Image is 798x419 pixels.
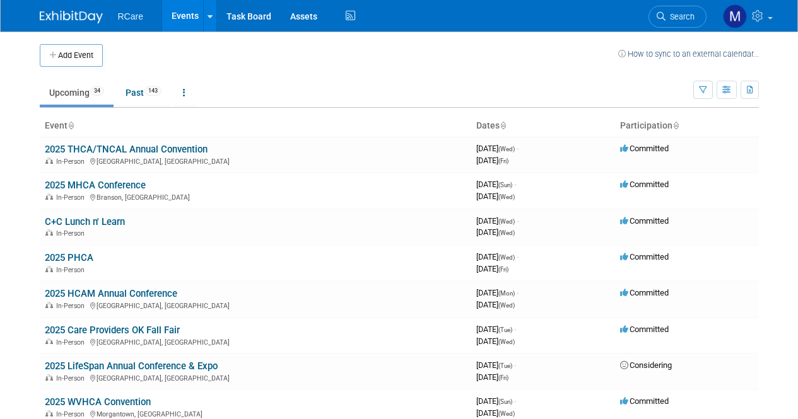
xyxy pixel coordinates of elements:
[45,338,53,345] img: In-Person Event
[498,362,512,369] span: (Tue)
[620,396,669,406] span: Committed
[476,408,515,418] span: [DATE]
[90,86,104,96] span: 34
[476,264,508,273] span: [DATE]
[476,252,519,261] span: [DATE]
[45,408,466,418] div: Morgantown, [GEOGRAPHIC_DATA]
[476,396,516,406] span: [DATE]
[476,192,515,201] span: [DATE]
[476,156,508,165] span: [DATE]
[648,6,707,28] a: Search
[40,115,471,137] th: Event
[498,338,515,345] span: (Wed)
[45,300,466,310] div: [GEOGRAPHIC_DATA], [GEOGRAPHIC_DATA]
[67,120,74,130] a: Sort by Event Name
[45,158,53,164] img: In-Person Event
[514,324,516,334] span: -
[45,266,53,272] img: In-Person Event
[517,216,519,226] span: -
[476,372,508,382] span: [DATE]
[45,216,125,227] a: C+C Lunch n' Learn
[620,216,669,226] span: Committed
[45,302,53,308] img: In-Person Event
[498,266,508,273] span: (Fri)
[118,11,143,21] span: RCare
[498,290,515,297] span: (Mon)
[498,398,512,405] span: (Sun)
[498,410,515,417] span: (Wed)
[517,252,519,261] span: -
[45,193,53,200] img: In-Person Event
[56,374,88,382] span: In-Person
[498,193,515,200] span: (Wed)
[620,144,669,153] span: Committed
[56,338,88,347] span: In-Person
[476,336,515,346] span: [DATE]
[498,146,515,152] span: (Wed)
[116,81,171,105] a: Past143
[45,396,151,408] a: 2025 WVHCA Convention
[45,252,93,263] a: 2025 PHCA
[498,158,508,164] span: (Fri)
[498,326,512,333] span: (Tue)
[620,360,672,370] span: Considering
[40,81,114,105] a: Upcoming34
[517,144,519,153] span: -
[476,227,515,237] span: [DATE]
[476,180,516,189] span: [DATE]
[40,44,103,67] button: Add Event
[620,180,669,189] span: Committed
[476,324,516,334] span: [DATE]
[476,216,519,226] span: [DATE]
[45,192,466,202] div: Branson, [GEOGRAPHIC_DATA]
[615,115,759,137] th: Participation
[514,360,516,370] span: -
[498,181,512,188] span: (Sun)
[56,158,88,166] span: In-Person
[45,288,177,299] a: 2025 HCAM Annual Conference
[672,120,679,130] a: Sort by Participation Type
[498,229,515,236] span: (Wed)
[476,144,519,153] span: [DATE]
[45,156,466,166] div: [GEOGRAPHIC_DATA], [GEOGRAPHIC_DATA]
[498,218,515,225] span: (Wed)
[45,229,53,236] img: In-Person Event
[56,266,88,274] span: In-Person
[723,4,747,28] img: Mila Vasquez
[56,410,88,418] span: In-Person
[45,336,466,347] div: [GEOGRAPHIC_DATA], [GEOGRAPHIC_DATA]
[620,252,669,261] span: Committed
[620,324,669,334] span: Committed
[514,396,516,406] span: -
[666,12,695,21] span: Search
[45,180,146,191] a: 2025 MHCA Conference
[45,374,53,381] img: In-Person Event
[45,360,218,372] a: 2025 LifeSpan Annual Conference & Expo
[40,11,103,23] img: ExhibitDay
[144,86,161,96] span: 143
[45,144,208,155] a: 2025 THCA/TNCAL Annual Convention
[56,193,88,202] span: In-Person
[476,360,516,370] span: [DATE]
[514,180,516,189] span: -
[476,288,519,297] span: [DATE]
[45,372,466,382] div: [GEOGRAPHIC_DATA], [GEOGRAPHIC_DATA]
[56,229,88,238] span: In-Person
[45,324,180,336] a: 2025 Care Providers OK Fall Fair
[476,300,515,309] span: [DATE]
[471,115,615,137] th: Dates
[618,49,759,59] a: How to sync to an external calendar...
[498,254,515,261] span: (Wed)
[498,374,508,381] span: (Fri)
[500,120,506,130] a: Sort by Start Date
[56,302,88,310] span: In-Person
[498,302,515,309] span: (Wed)
[45,410,53,416] img: In-Person Event
[517,288,519,297] span: -
[620,288,669,297] span: Committed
